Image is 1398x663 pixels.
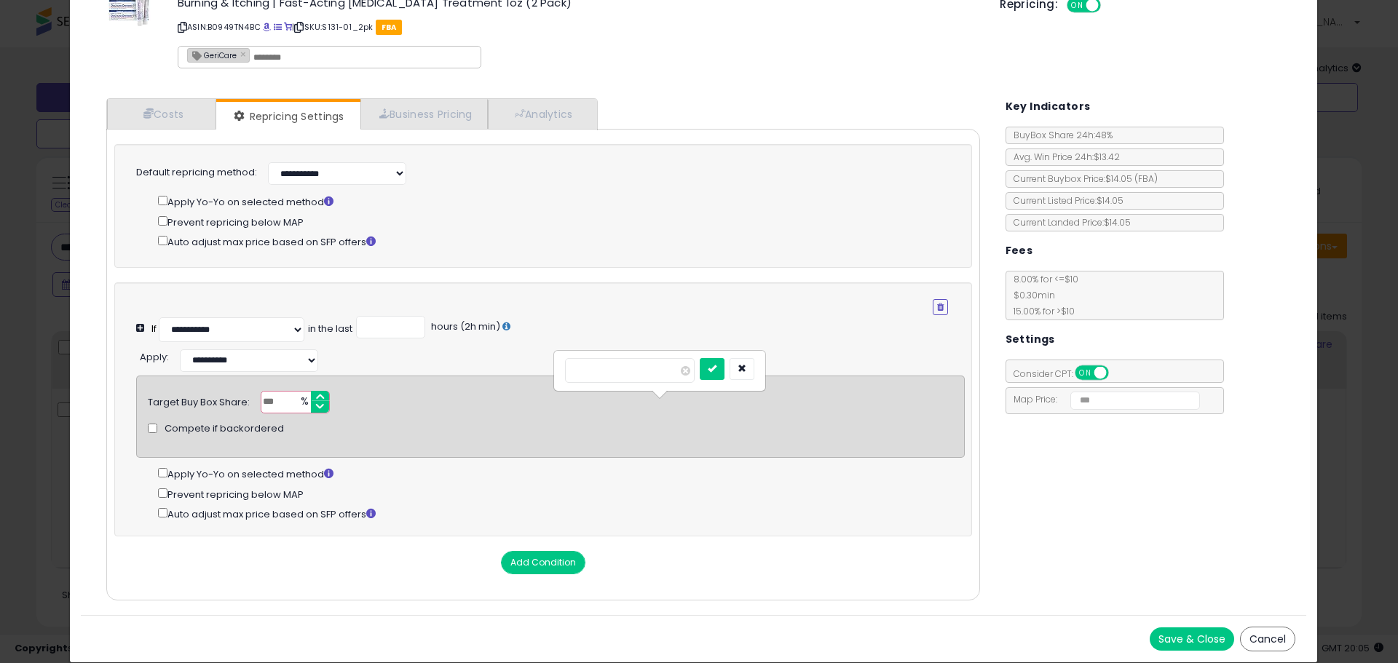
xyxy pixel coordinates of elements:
span: Avg. Win Price 24h: $13.42 [1006,151,1120,163]
a: All offer listings [274,21,282,33]
div: Target Buy Box Share: [148,391,250,410]
span: $0.30 min [1006,289,1055,301]
button: Save & Close [1150,627,1234,651]
span: BuyBox Share 24h: 48% [1006,129,1113,141]
span: Current Landed Price: $14.05 [1006,216,1131,229]
div: Prevent repricing below MAP [158,485,964,502]
span: 15.00 % for > $10 [1006,305,1075,317]
span: FBA [376,20,403,35]
h5: Fees [1006,242,1033,260]
div: Auto adjust max price based on SFP offers [158,505,964,522]
span: Consider CPT: [1006,368,1128,380]
h5: Key Indicators [1006,98,1091,116]
label: Default repricing method: [136,166,257,180]
span: OFF [1106,367,1129,379]
span: Map Price: [1006,393,1201,405]
div: Apply Yo-Yo on selected method [158,465,964,482]
div: : [140,346,169,365]
a: × [240,47,249,60]
a: Business Pricing [360,99,488,129]
span: Compete if backordered [165,422,284,436]
a: Costs [107,99,216,129]
span: ( FBA ) [1134,172,1158,185]
div: Apply Yo-Yo on selected method [158,193,948,210]
span: hours (2h min) [429,319,500,333]
a: Your listing only [284,21,292,33]
span: Current Listed Price: $14.05 [1006,194,1123,207]
a: Repricing Settings [216,102,359,131]
a: Analytics [488,99,596,129]
p: ASIN: B0949TN4BC | SKU: S131-01_2pk [178,15,978,39]
i: Remove Condition [937,303,944,311]
div: in the last [308,322,352,336]
span: Current Buybox Price: [1006,172,1158,185]
span: 8.00 % for <= $10 [1006,273,1078,317]
button: Add Condition [501,551,585,574]
div: Prevent repricing below MAP [158,213,948,230]
span: % [292,392,315,413]
span: GeriCare [188,49,237,61]
span: ON [1076,367,1094,379]
span: $14.05 [1105,172,1158,185]
button: Cancel [1240,627,1295,651]
span: Apply [140,350,167,364]
h5: Settings [1006,330,1055,349]
div: Auto adjust max price based on SFP offers [158,233,948,250]
a: BuyBox page [263,21,271,33]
